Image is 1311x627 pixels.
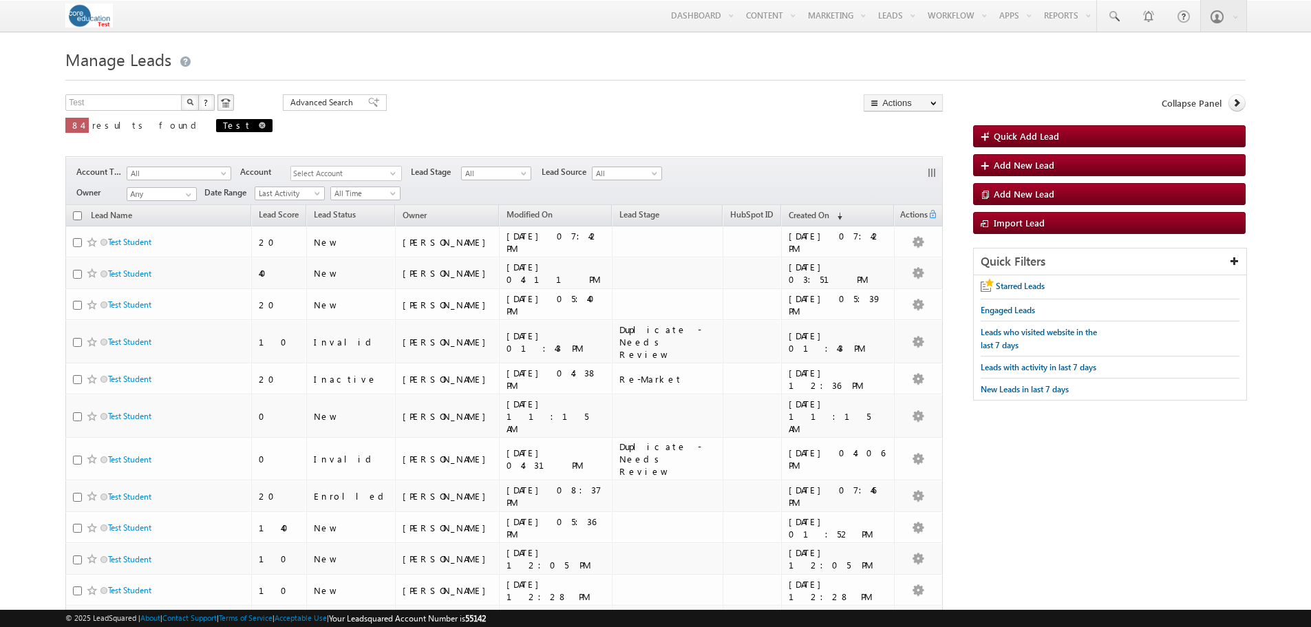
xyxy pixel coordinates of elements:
[1162,97,1222,109] span: Collapse Panel
[994,217,1045,229] span: Import Lead
[259,453,300,465] div: 0
[723,207,780,225] a: HubSpot ID
[259,490,300,502] div: 20
[259,267,300,279] div: 40
[108,337,151,347] a: Test Student
[403,410,493,423] div: [PERSON_NAME]
[162,613,217,622] a: Contact Support
[994,130,1059,142] span: Quick Add Lead
[223,119,252,131] span: Test
[65,48,171,70] span: Manage Leads
[204,187,255,199] span: Date Range
[789,210,829,220] span: Created On
[307,207,363,225] a: Lead Status
[72,119,82,131] span: 84
[291,167,390,181] span: Select Account
[507,367,606,392] div: [DATE] 04:38 PM
[108,268,151,279] a: Test Student
[108,374,151,384] a: Test Student
[186,98,193,105] img: Search
[240,166,290,178] span: Account
[314,299,389,311] div: New
[314,336,389,348] div: Invalid
[84,208,139,226] a: Lead Name
[314,553,389,565] div: New
[403,236,493,248] div: [PERSON_NAME]
[981,362,1096,372] span: Leads with activity in last 7 days
[76,187,127,199] span: Owner
[507,330,606,354] div: [DATE] 01:43 PM
[789,546,888,571] div: [DATE] 12:05 PM
[619,440,716,478] div: Duplicate - Needs Review
[789,261,888,286] div: [DATE] 03:51 PM
[789,398,888,435] div: [DATE] 11:15 AM
[108,411,151,421] a: Test Student
[542,166,592,178] span: Lead Source
[789,293,888,317] div: [DATE] 05:39 PM
[789,484,888,509] div: [DATE] 07:46 PM
[259,336,300,348] div: 10
[619,323,716,361] div: Duplicate - Needs Review
[403,267,493,279] div: [PERSON_NAME]
[403,490,493,502] div: [PERSON_NAME]
[204,96,210,108] span: ?
[314,267,389,279] div: New
[108,299,151,310] a: Test Student
[314,209,356,220] span: Lead Status
[403,336,493,348] div: [PERSON_NAME]
[974,248,1246,275] div: Quick Filters
[619,373,716,385] div: Re-Market
[789,578,888,603] div: [DATE] 12:28 PM
[403,553,493,565] div: [PERSON_NAME]
[994,188,1054,200] span: Add New Lead
[314,453,389,465] div: Invalid
[981,305,1035,315] span: Engaged Leads
[329,613,486,624] span: Your Leadsquared Account Number is
[127,167,222,180] span: All
[612,207,666,225] a: Lead Stage
[994,159,1054,171] span: Add New Lead
[507,209,553,220] span: Modified On
[73,211,82,220] input: Check all records
[507,578,606,603] div: [DATE] 12:28 PM
[592,167,662,180] a: All
[259,410,300,423] div: 0
[314,522,389,534] div: New
[403,299,493,311] div: [PERSON_NAME]
[593,167,658,180] span: All
[390,170,401,176] span: select
[252,207,306,225] a: Lead Score
[108,585,151,595] a: Test Student
[507,516,606,540] div: [DATE] 05:36 PM
[127,187,197,201] input: Type to Search
[108,454,151,465] a: Test Student
[507,261,606,286] div: [DATE] 04:11 PM
[255,187,325,200] a: Last Activity
[403,522,493,534] div: [PERSON_NAME]
[789,330,888,354] div: [DATE] 01:43 PM
[507,230,606,255] div: [DATE] 07:42 PM
[259,236,300,248] div: 20
[290,166,402,181] div: Select Account
[331,187,396,200] span: All Time
[108,237,151,247] a: Test Student
[996,281,1045,291] span: Starred Leads
[290,96,357,109] span: Advanced Search
[789,367,888,392] div: [DATE] 12:36 PM
[314,410,389,423] div: New
[314,236,389,248] div: New
[255,187,321,200] span: Last Activity
[108,491,151,502] a: Test Student
[259,209,299,220] span: Lead Score
[140,613,160,622] a: About
[895,207,928,225] span: Actions
[127,167,231,180] a: All
[789,447,888,471] div: [DATE] 04:06 PM
[507,398,606,435] div: [DATE] 11:15 AM
[314,373,389,385] div: Inactive
[507,447,606,471] div: [DATE] 04:31 PM
[108,554,151,564] a: Test Student
[507,293,606,317] div: [DATE] 05:40 PM
[831,211,842,222] span: (sorted descending)
[314,490,389,502] div: Enrolled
